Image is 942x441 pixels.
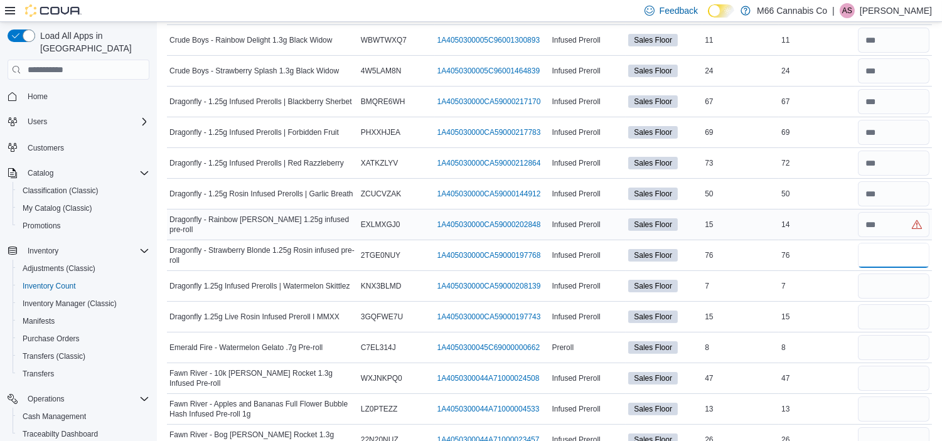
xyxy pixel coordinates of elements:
[23,166,58,181] button: Catalog
[23,114,52,129] button: Users
[23,334,80,344] span: Purchase Orders
[702,371,779,386] div: 47
[13,365,154,383] button: Transfers
[3,164,154,182] button: Catalog
[552,189,600,199] span: Infused Preroll
[28,246,58,256] span: Inventory
[552,127,600,137] span: Infused Preroll
[361,189,402,199] span: ZCUCVZAK
[702,94,779,109] div: 67
[23,141,69,156] a: Customers
[18,349,90,364] a: Transfers (Classic)
[18,183,149,198] span: Classification (Classic)
[18,409,91,424] a: Cash Management
[361,158,399,168] span: XATKZLYV
[437,343,540,353] a: 1A4050300045C69000000662
[437,373,540,383] a: 1A4050300044A71000024508
[23,299,117,309] span: Inventory Manager (Classic)
[23,89,53,104] a: Home
[23,281,76,291] span: Inventory Count
[23,203,92,213] span: My Catalog (Classic)
[437,35,540,45] a: 1A4050300005C96001300893
[169,127,339,137] span: Dragonfly - 1.25g Infused Prerolls | Forbidden Fruit
[437,189,541,199] a: 1A405030000CA59000144912
[18,261,100,276] a: Adjustments (Classic)
[702,217,779,232] div: 15
[28,117,47,127] span: Users
[552,373,600,383] span: Infused Preroll
[18,201,97,216] a: My Catalog (Classic)
[634,96,672,107] span: Sales Floor
[779,340,855,355] div: 8
[757,3,827,18] p: M66 Cannabis Co
[23,316,55,326] span: Manifests
[779,217,855,232] div: 14
[552,97,600,107] span: Infused Preroll
[552,312,600,322] span: Infused Preroll
[628,249,678,262] span: Sales Floor
[169,399,356,419] span: Fawn River - Apples and Bananas Full Flower Bubble Hash Infused Pre-roll 1g
[832,3,835,18] p: |
[437,281,541,291] a: 1A405030000CA59000208139
[628,126,678,139] span: Sales Floor
[23,351,85,361] span: Transfers (Classic)
[634,188,672,199] span: Sales Floor
[552,66,600,76] span: Infused Preroll
[437,220,541,230] a: 1A405030000CA59000202848
[779,186,855,201] div: 50
[779,279,855,294] div: 7
[437,127,541,137] a: 1A405030000CA59000217783
[779,401,855,417] div: 13
[628,403,678,415] span: Sales Floor
[361,373,402,383] span: WXJNKPQ0
[361,312,403,322] span: 3GQFWE7U
[552,220,600,230] span: Infused Preroll
[361,281,402,291] span: KNX3BLMD
[28,143,64,153] span: Customers
[361,250,400,260] span: 2TGE0NUY
[23,243,149,258] span: Inventory
[23,391,149,406] span: Operations
[628,34,678,46] span: Sales Floor
[18,331,149,346] span: Purchase Orders
[18,279,149,294] span: Inventory Count
[634,342,672,353] span: Sales Floor
[13,348,154,365] button: Transfers (Classic)
[13,408,154,425] button: Cash Management
[702,248,779,263] div: 76
[634,250,672,261] span: Sales Floor
[634,65,672,77] span: Sales Floor
[18,366,59,381] a: Transfers
[169,245,356,265] span: Dragonfly - Strawberry Blonde 1.25g Rosin infused pre-roll
[702,401,779,417] div: 13
[169,368,356,388] span: Fawn River - 10k [PERSON_NAME] Rocket 1.3g Infused Pre-roll
[628,218,678,231] span: Sales Floor
[552,404,600,414] span: Infused Preroll
[18,409,149,424] span: Cash Management
[23,263,95,274] span: Adjustments (Classic)
[779,371,855,386] div: 47
[779,94,855,109] div: 67
[169,343,323,353] span: Emerald Fire - Watermelon Gelato .7g Pre-roll
[702,125,779,140] div: 69
[628,65,678,77] span: Sales Floor
[702,63,779,78] div: 24
[3,242,154,260] button: Inventory
[552,343,574,353] span: Preroll
[361,404,398,414] span: LZ0PTEZZ
[702,279,779,294] div: 7
[169,215,356,235] span: Dragonfly - Rainbow [PERSON_NAME] 1.25g infused pre-roll
[779,156,855,171] div: 72
[18,218,149,233] span: Promotions
[169,66,339,76] span: Crude Boys - Strawberry Splash 1.3g Black Widow
[28,92,48,102] span: Home
[437,312,541,322] a: 1A405030000CA59000197743
[437,66,540,76] a: 1A4050300005C96001464839
[708,4,734,18] input: Dark Mode
[13,295,154,312] button: Inventory Manager (Classic)
[634,219,672,230] span: Sales Floor
[628,311,678,323] span: Sales Floor
[842,3,852,18] span: AS
[23,391,70,406] button: Operations
[18,296,122,311] a: Inventory Manager (Classic)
